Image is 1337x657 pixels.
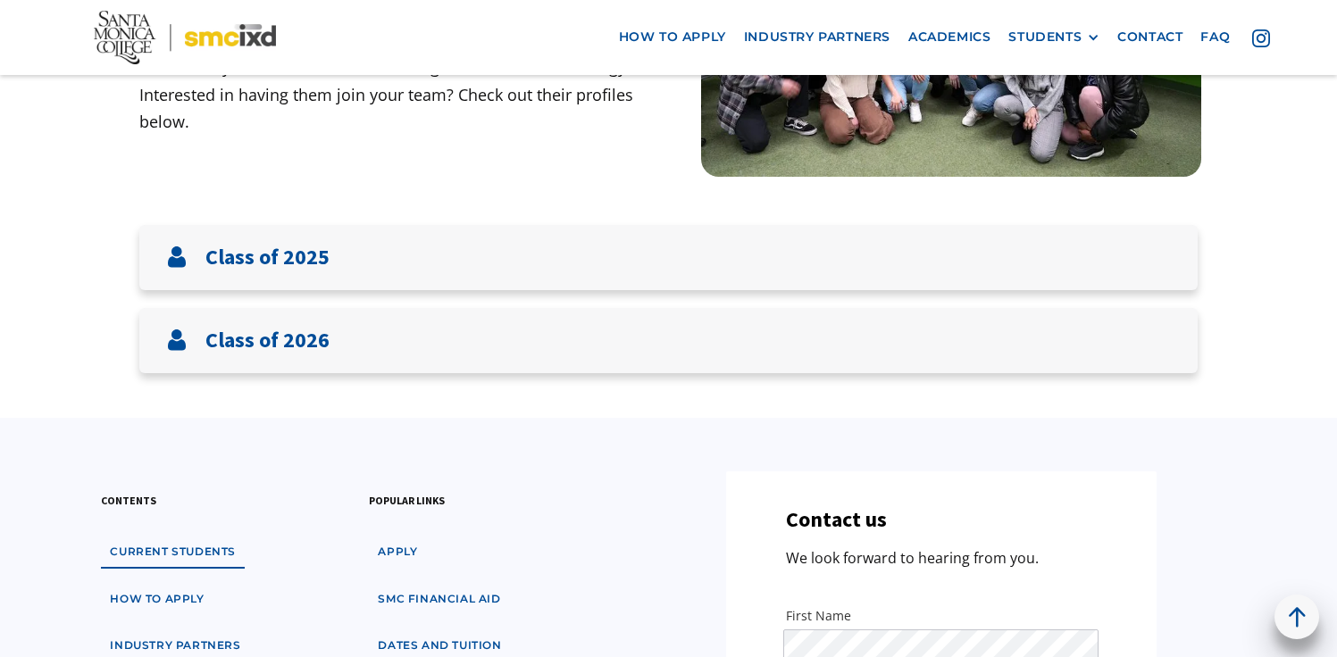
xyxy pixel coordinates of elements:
img: Santa Monica College - SMC IxD logo [94,11,276,64]
p: We look forward to hearing from you. [786,546,1039,570]
a: how to apply [610,21,735,54]
a: Academics [899,21,999,54]
a: how to apply [101,583,213,616]
h3: Class of 2026 [205,328,330,353]
a: faq [1191,21,1239,54]
div: STUDENTS [1008,29,1099,45]
a: back to top [1274,595,1319,639]
img: icon - instagram [1252,29,1270,46]
h3: Contact us [786,507,887,533]
h3: popular links [369,492,445,509]
a: apply [369,536,426,569]
a: contact [1108,21,1191,54]
a: SMC financial aid [369,583,509,616]
a: industry partners [735,21,899,54]
a: Current students [101,536,245,569]
h3: Class of 2025 [205,245,330,270]
h3: contents [101,492,156,509]
img: User icon [166,246,188,268]
div: STUDENTS [1008,29,1082,45]
label: First Name [786,607,1096,625]
img: User icon [166,329,188,351]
